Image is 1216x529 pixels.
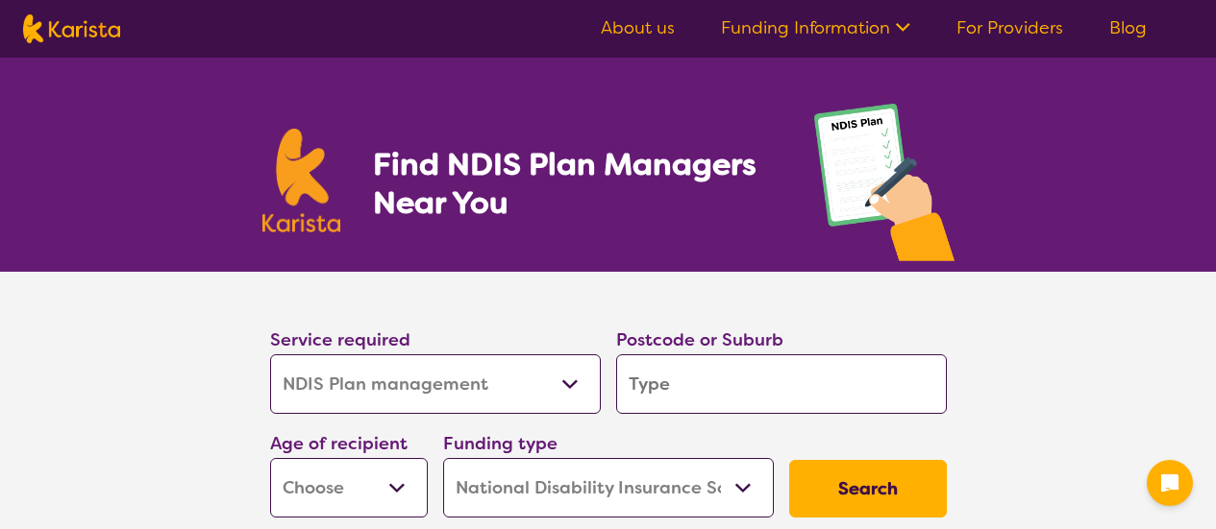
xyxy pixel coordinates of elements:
img: plan-management [814,104,955,272]
img: Karista logo [262,129,341,232]
input: Type [616,354,947,414]
button: Search [789,460,947,517]
label: Funding type [443,432,558,455]
label: Age of recipient [270,432,408,455]
a: Blog [1109,16,1147,39]
a: For Providers [956,16,1063,39]
a: About us [601,16,675,39]
img: Karista logo [23,14,120,43]
h1: Find NDIS Plan Managers Near You [373,145,775,222]
a: Funding Information [721,16,910,39]
label: Postcode or Suburb [616,328,783,351]
label: Service required [270,328,410,351]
